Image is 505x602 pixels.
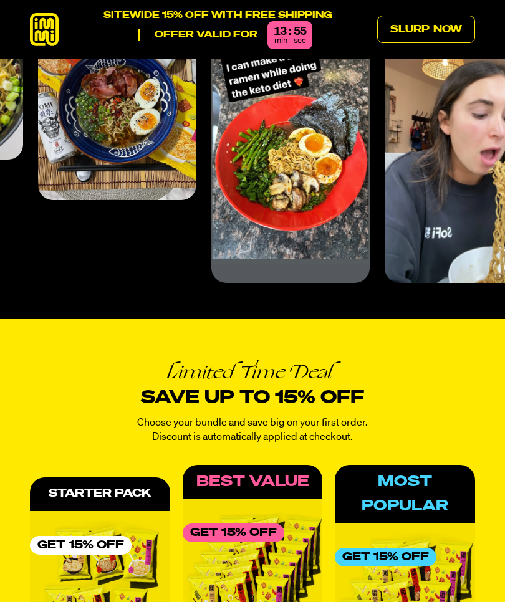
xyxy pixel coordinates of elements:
div: Best Value [183,465,323,499]
a: Slurp Now [377,16,475,43]
div: Starter Pack [30,477,170,511]
span: sec [294,37,306,45]
p: Offer valid for [138,29,257,41]
span: min [274,37,287,45]
div: Most Popular [335,465,475,523]
div: Get 15% Off [183,523,284,542]
div: Get 15% Off [30,536,132,555]
em: Limited-Time Deal [137,361,368,383]
li: 3 of 4 [211,1,370,283]
div: : [289,26,291,38]
p: Choose your bundle and save big on your first order. Discount is automatically applied at checkout. [137,416,368,444]
p: SITEWIDE 15% OFF WITH FREE SHIPPING [103,10,332,21]
div: Get 15% Off [335,548,436,566]
div: 13 [274,26,286,38]
li: 2 of 4 [38,1,196,283]
div: 55 [294,26,306,38]
h2: Save up to 15% off [137,361,368,409]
